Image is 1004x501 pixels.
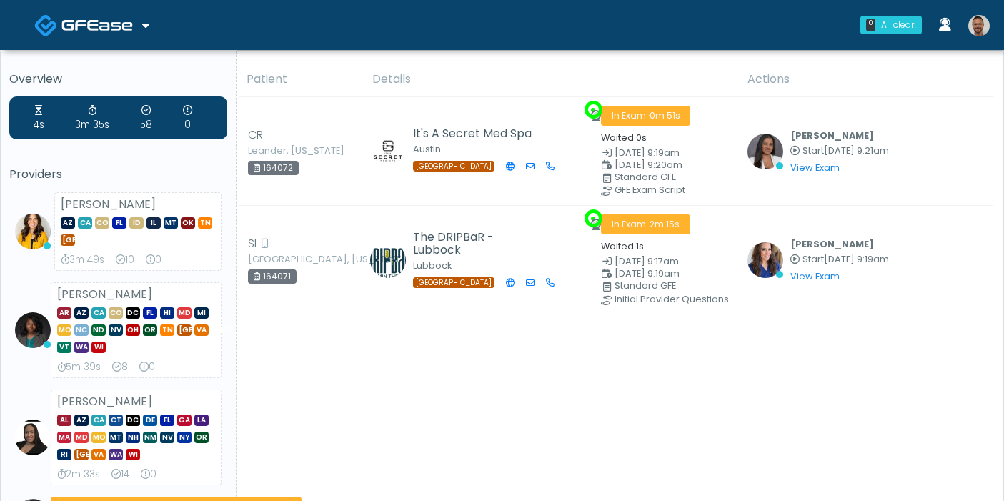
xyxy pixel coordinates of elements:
[194,432,209,443] span: OR
[57,449,71,460] span: RI
[248,127,263,144] span: CR
[194,324,209,336] span: VA
[177,324,192,336] span: [GEOGRAPHIC_DATA]
[9,73,227,86] h5: Overview
[91,432,106,443] span: MO
[61,18,133,32] img: Docovia
[615,282,744,290] div: Standard GFE
[370,242,406,278] img: Erin Pollard
[790,147,889,156] small: Started at
[57,307,71,319] span: AR
[91,449,106,460] span: VA
[140,104,152,132] div: 58
[57,342,71,353] span: VT
[146,217,161,229] span: IL
[74,342,89,353] span: WA
[198,217,212,229] span: TN
[881,19,916,31] div: All clear!
[61,217,75,229] span: AZ
[160,415,174,426] span: FL
[601,240,644,252] small: Waited 1s
[413,231,538,257] h5: The DRIPBaR - Lubbock
[968,15,990,36] img: JoeGFE Gossman
[248,255,327,264] small: [GEOGRAPHIC_DATA], [US_STATE]
[146,253,161,267] div: 0
[790,255,889,264] small: Started at
[61,234,75,246] span: [GEOGRAPHIC_DATA]
[129,217,144,229] span: ID
[790,162,840,174] a: View Exam
[413,127,538,140] h5: It's A Secret Med Spa
[111,467,129,482] div: 14
[74,415,89,426] span: AZ
[824,253,889,265] span: [DATE] 9:19am
[177,432,192,443] span: NY
[126,307,140,319] span: DC
[109,415,123,426] span: CT
[601,214,690,234] span: In Exam ·
[615,295,744,304] div: Initial Provider Questions
[95,217,109,229] span: CO
[852,10,930,40] a: 0 All clear!
[126,432,140,443] span: NH
[413,161,494,172] span: [GEOGRAPHIC_DATA]
[601,106,690,126] span: In Exam ·
[91,307,106,319] span: CA
[601,161,730,170] small: Scheduled Time
[91,415,106,426] span: CA
[747,134,783,169] img: Anjali Nandakumar
[364,62,739,97] th: Details
[141,467,156,482] div: 0
[615,173,744,182] div: Standard GFE
[139,360,155,374] div: 0
[601,269,730,279] small: Scheduled Time
[177,415,192,426] span: GA
[790,270,840,282] a: View Exam
[413,143,441,155] small: Austin
[57,393,152,410] strong: [PERSON_NAME]
[248,269,297,284] div: 164071
[57,432,71,443] span: MA
[112,360,128,374] div: 8
[601,132,647,144] small: Waited 0s
[143,432,157,443] span: NM
[160,432,174,443] span: NV
[370,132,406,168] img: Amanda Creel
[650,218,680,230] span: 2m 15s
[160,324,174,336] span: TN
[116,253,134,267] div: 10
[248,235,259,252] span: SL
[15,312,51,348] img: Rukayat Bojuwon
[802,253,824,265] span: Start
[75,104,109,132] div: 3m 35s
[413,259,452,272] small: Lubbock
[143,324,157,336] span: OR
[57,286,152,302] strong: [PERSON_NAME]
[91,324,106,336] span: ND
[248,161,299,175] div: 164072
[109,432,123,443] span: MT
[57,324,71,336] span: MO
[615,255,679,267] span: [DATE] 9:17am
[802,144,824,157] span: Start
[9,168,227,181] h5: Providers
[194,415,209,426] span: LA
[15,420,51,455] img: Veronica Weatherspoon
[248,147,327,155] small: Leander, [US_STATE]
[160,307,174,319] span: HI
[615,147,680,159] span: [DATE] 9:19am
[143,415,157,426] span: DE
[34,1,149,48] a: Docovia
[615,159,682,171] span: [DATE] 9:20am
[126,415,140,426] span: DC
[866,19,875,31] div: 0
[413,277,494,288] span: [GEOGRAPHIC_DATA]
[824,144,889,157] span: [DATE] 9:21am
[109,307,123,319] span: CO
[650,109,680,121] span: 0m 51s
[143,307,157,319] span: FL
[790,238,874,250] b: [PERSON_NAME]
[74,449,89,460] span: [GEOGRAPHIC_DATA]
[194,307,209,319] span: MI
[181,217,195,229] span: OK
